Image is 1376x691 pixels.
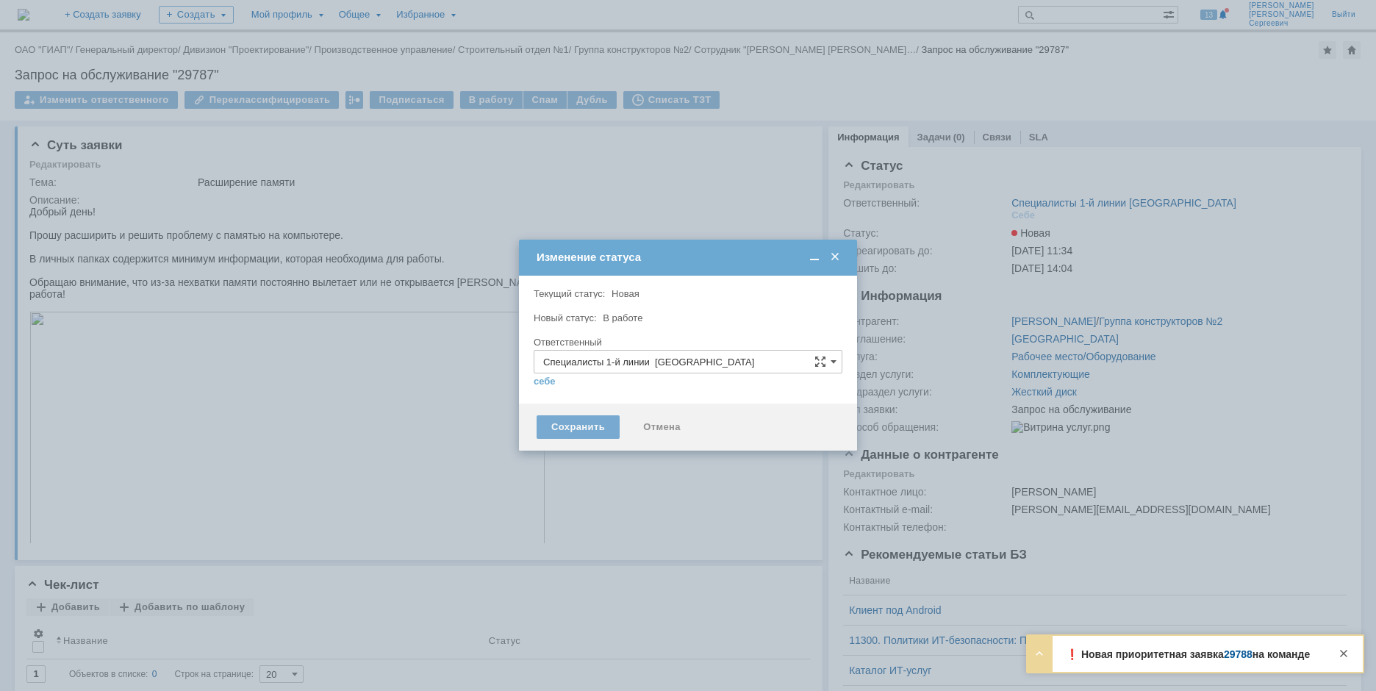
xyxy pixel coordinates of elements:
[534,376,556,387] a: себе
[828,251,842,264] span: Закрыть
[603,312,642,323] span: В работе
[807,251,822,264] span: Свернуть (Ctrl + M)
[1066,648,1310,660] strong: ❗️ Новая приоритетная заявка на команде
[612,288,639,299] span: Новая
[534,337,839,347] div: Ответственный
[1031,645,1048,662] div: Развернуть
[537,251,842,264] div: Изменение статуса
[814,356,826,368] span: Сложная форма
[1224,648,1253,660] a: 29788
[534,312,597,323] label: Новый статус:
[534,288,605,299] label: Текущий статус:
[1335,645,1352,662] div: Закрыть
